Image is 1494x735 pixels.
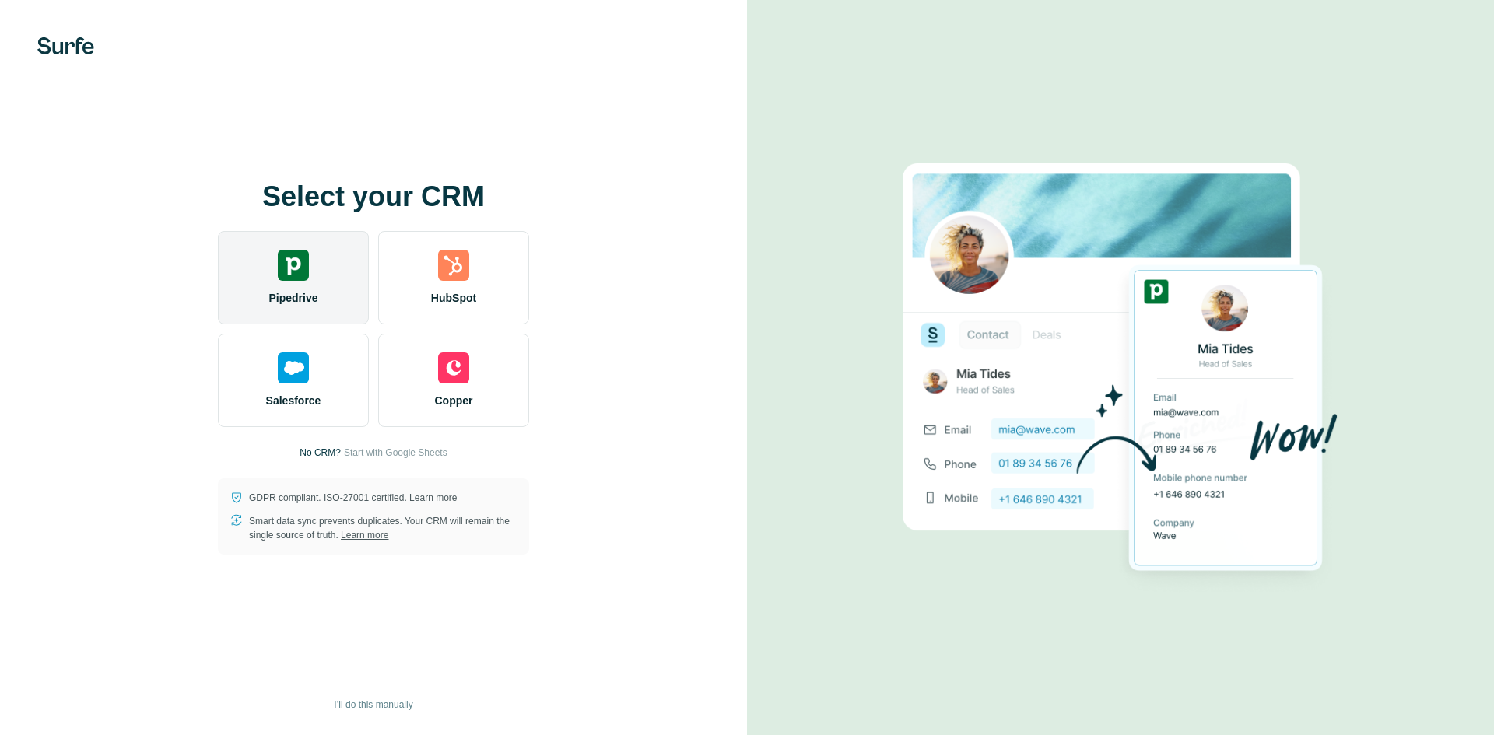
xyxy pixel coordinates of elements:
[903,137,1338,599] img: PIPEDRIVE image
[341,530,388,541] a: Learn more
[438,250,469,281] img: hubspot's logo
[268,290,317,306] span: Pipedrive
[431,290,476,306] span: HubSpot
[344,446,447,460] button: Start with Google Sheets
[37,37,94,54] img: Surfe's logo
[218,181,529,212] h1: Select your CRM
[278,250,309,281] img: pipedrive's logo
[300,446,341,460] p: No CRM?
[409,492,457,503] a: Learn more
[334,698,412,712] span: I’ll do this manually
[266,393,321,408] span: Salesforce
[249,491,457,505] p: GDPR compliant. ISO-27001 certified.
[438,352,469,383] img: copper's logo
[278,352,309,383] img: salesforce's logo
[249,514,517,542] p: Smart data sync prevents duplicates. Your CRM will remain the single source of truth.
[435,393,473,408] span: Copper
[323,693,423,716] button: I’ll do this manually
